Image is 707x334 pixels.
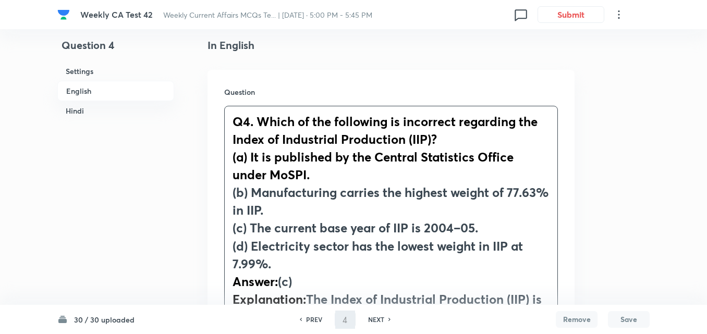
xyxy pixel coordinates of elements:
img: Company Logo [57,8,70,21]
h4: In English [208,38,575,53]
h6: Question [224,86,558,97]
span: Q4. Which of the following is incorrect regarding the Index of Industrial Production (IIP)? [233,113,538,147]
strong: (b) Manufacturing carries the highest weight of 77.63% in IIP. [233,184,548,218]
button: Remove [556,311,598,328]
h6: 30 / 30 uploaded [74,314,135,325]
strong: (a) It is published by the Central Statistics Office under MoSPI. [233,149,514,183]
a: Company Logo [57,8,72,21]
strong: (d) Electricity sector has the lowest weight in IIP at 7.99%. [233,238,523,272]
strong: (c) The current base year of IIP is 2004–05. [233,219,478,236]
span: Weekly Current Affairs MCQs Te... | [DATE] · 5:00 PM - 5:45 PM [163,10,372,20]
span: Explanation: [233,291,306,307]
span: Weekly CA Test 42 [80,9,153,20]
h4: Question 4 [57,38,174,61]
button: Save [608,311,650,328]
h6: Hindi [57,101,174,120]
h6: PREV [306,315,322,324]
h6: English [57,81,174,101]
button: Submit [538,6,604,23]
h6: Settings [57,61,174,81]
span: Answer: [233,273,278,290]
strong: (c) [278,273,292,290]
h6: NEXT [368,315,384,324]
